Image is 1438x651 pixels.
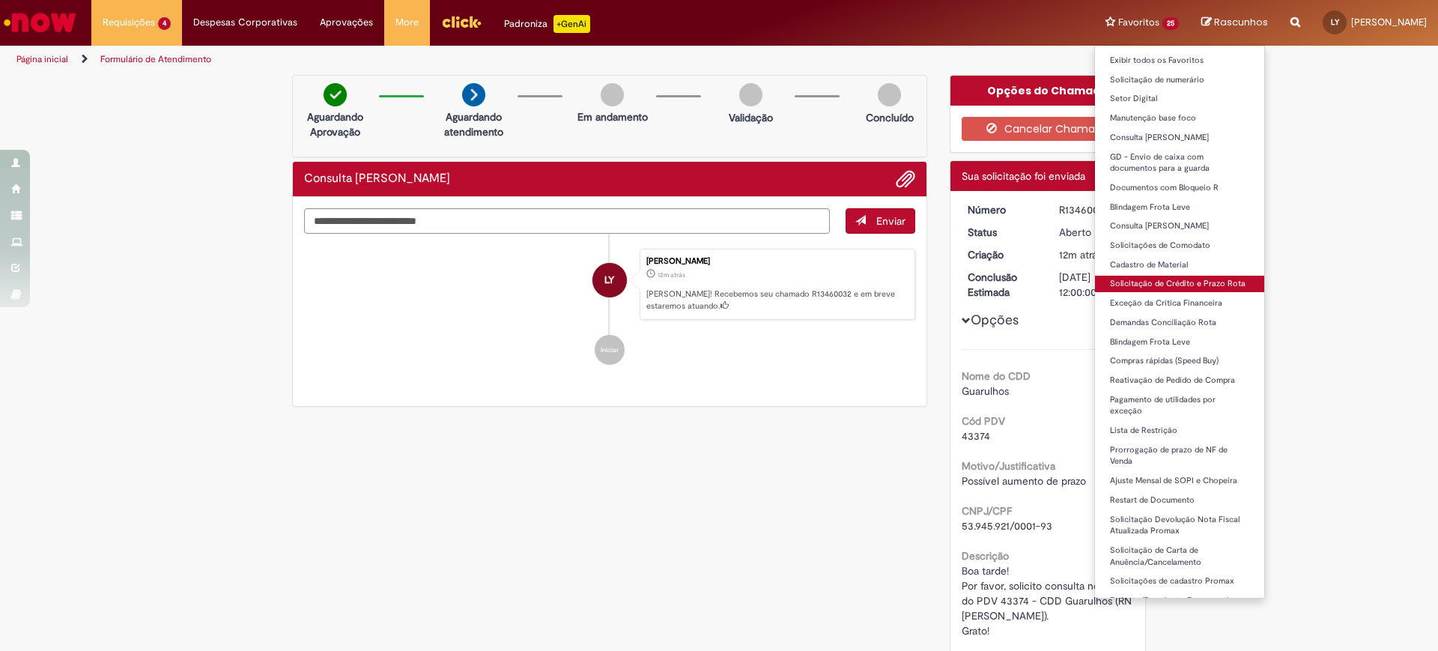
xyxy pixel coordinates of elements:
p: Validação [729,110,773,125]
b: Descrição [962,549,1009,563]
ul: Histórico de tíquete [304,234,915,381]
a: Setor Digital [1095,91,1264,107]
a: Rascunhos [1201,16,1268,30]
a: Solicitação de numerário [1095,72,1264,88]
a: Prorrogação de prazo de NF de Venda [1095,442,1264,470]
img: click_logo_yellow_360x200.png [441,10,482,33]
img: arrow-next.png [462,83,485,106]
span: More [395,15,419,30]
span: 43374 [962,429,990,443]
p: +GenAi [553,15,590,33]
b: Cód PDV [962,414,1005,428]
a: Solicitações de cadastro Promax [1095,573,1264,590]
a: Exceção da Crítica Financeira [1095,295,1264,312]
span: 53.945.921/0001-93 [962,519,1052,533]
div: R13460032 [1059,202,1129,217]
span: Aprovações [320,15,373,30]
a: Pagamento de utilidades por exceção [1095,392,1264,420]
a: Solicitações de Comodato [1095,237,1264,254]
b: CNPJ/CPF [962,504,1012,518]
b: Nome do CDD [962,369,1031,383]
dt: Criação [956,247,1049,262]
a: Reativação de Pedido de Compra [1095,372,1264,389]
b: Motivo/Justificativa [962,459,1055,473]
a: Formulário de Atendimento [100,53,211,65]
a: Compras rápidas (Speed Buy) [1095,353,1264,369]
a: Consulta [PERSON_NAME] [1095,218,1264,234]
span: Requisições [103,15,155,30]
button: Adicionar anexos [896,169,915,189]
a: Documentos com Bloqueio R [1095,180,1264,196]
li: Luis Felipe Heidy Lima Yokota [304,249,915,321]
time: 28/08/2025 20:35:01 [658,270,685,279]
span: [PERSON_NAME] [1351,16,1427,28]
p: Aguardando Aprovação [299,109,371,139]
a: Lista de Restrição [1095,423,1264,439]
a: Exibir todos os Favoritos [1095,52,1264,69]
a: Página inicial [16,53,68,65]
a: Blindagem Frota Leve [1095,334,1264,351]
a: Solicitação Devolução Nota Fiscal Atualizada Promax [1095,512,1264,539]
p: Em andamento [577,109,648,124]
dt: Status [956,225,1049,240]
dt: Conclusão Estimada [956,270,1049,300]
div: [PERSON_NAME] [646,257,907,266]
span: Guarulhos [962,384,1009,398]
span: LY [1331,17,1339,27]
div: Luis Felipe Heidy Lima Yokota [592,263,627,297]
button: Cancelar Chamado [962,117,1135,141]
a: GD - Envio de caixa com documentos para a guarda [1095,149,1264,177]
button: Enviar [846,208,915,234]
img: check-circle-green.png [324,83,347,106]
div: Opções do Chamado [950,76,1146,106]
span: Despesas Corporativas [193,15,297,30]
textarea: Digite sua mensagem aqui... [304,208,830,234]
span: LY [604,262,614,298]
a: Manutenção base foco [1095,110,1264,127]
a: Ajuste Mensal de SOPI e Chopeira [1095,473,1264,489]
span: Rascunhos [1214,15,1268,29]
a: Solicitação de Carta de Anuência/Cancelamento [1095,542,1264,570]
p: Concluído [866,110,914,125]
span: Possível aumento de prazo [962,474,1086,488]
a: Restart de Documento [1095,492,1264,509]
a: Blindagem Frota Leve [1095,199,1264,216]
dt: Número [956,202,1049,217]
img: ServiceNow [1,7,79,37]
span: 4 [158,17,171,30]
span: 25 [1162,17,1179,30]
div: Aberto [1059,225,1129,240]
span: Sua solicitação foi enviada [962,169,1085,183]
span: 12m atrás [658,270,685,279]
a: Emissão/Devolução Encontro de [PERSON_NAME] [1095,593,1264,620]
img: img-circle-grey.png [739,83,762,106]
div: Padroniza [504,15,590,33]
span: 12m atrás [1059,248,1102,261]
a: Demandas Conciliação Rota [1095,315,1264,331]
ul: Trilhas de página [11,46,947,73]
a: Solicitação de Crédito e Prazo Rota [1095,276,1264,292]
span: Boa tarde! Por favor, solicito consulta no Serasa do PDV 43374 - CDD Guarulhos (RN [PERSON_NAME])... [962,564,1135,638]
time: 28/08/2025 20:35:01 [1059,248,1102,261]
span: Favoritos [1118,15,1159,30]
img: img-circle-grey.png [601,83,624,106]
p: Aguardando atendimento [437,109,510,139]
h2: Consulta Serasa Histórico de tíquete [304,172,450,186]
span: Enviar [876,214,905,228]
p: [PERSON_NAME]! Recebemos seu chamado R13460032 e em breve estaremos atuando. [646,288,907,312]
div: 28/08/2025 20:35:01 [1059,247,1129,262]
div: [DATE] 12:00:00 [1059,270,1129,300]
ul: Favoritos [1094,45,1265,599]
img: img-circle-grey.png [878,83,901,106]
a: Consulta [PERSON_NAME] [1095,130,1264,146]
a: Cadastro de Material [1095,257,1264,273]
